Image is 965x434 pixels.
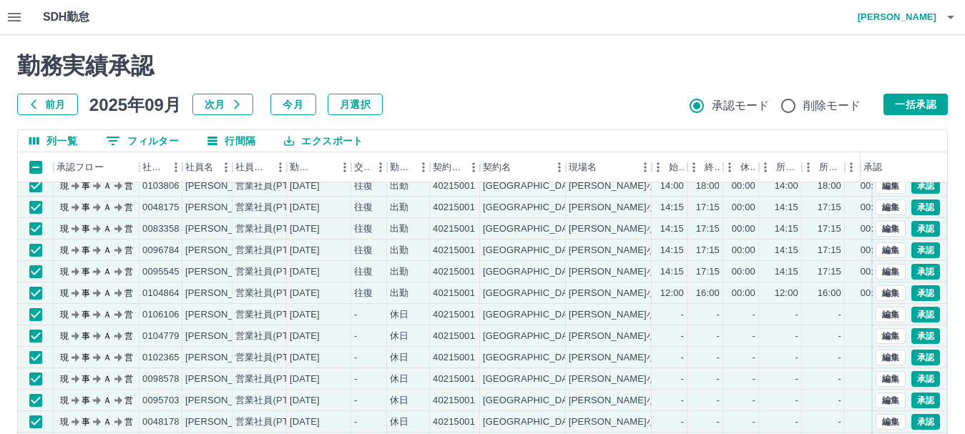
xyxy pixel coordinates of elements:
div: 14:15 [775,201,798,214]
div: - [753,351,755,365]
div: 現場名 [566,152,652,182]
button: 承認 [911,285,940,301]
text: 営 [124,352,133,363]
div: 出勤 [390,265,408,279]
div: - [354,351,357,365]
div: 営業社員(PT契約) [235,265,310,279]
div: 14:00 [660,179,684,193]
button: 承認 [911,414,940,430]
text: 営 [124,374,133,384]
div: 所定終業 [819,152,842,182]
button: 承認 [911,393,940,408]
div: 承認 [861,152,935,182]
button: 編集 [876,350,906,365]
div: [DATE] [290,394,320,408]
div: 40215001 [433,308,475,322]
text: Ａ [103,288,112,298]
div: - [354,415,357,429]
button: 承認 [911,199,940,215]
button: ソート [314,157,334,177]
text: 現 [60,245,69,255]
button: 承認 [911,307,940,322]
div: [DATE] [290,265,320,279]
text: 事 [82,310,90,320]
div: - [838,415,841,429]
h5: 2025年09月 [89,94,181,115]
button: 承認 [911,178,940,194]
div: 0103806 [142,179,180,193]
div: - [753,308,755,322]
div: 出勤 [390,287,408,300]
div: - [717,351,720,365]
text: 現 [60,352,69,363]
button: 承認 [911,221,940,237]
text: 現 [60,310,69,320]
div: 17:15 [818,244,841,257]
div: [DATE] [290,222,320,236]
div: 営業社員(PT契約) [235,244,310,257]
button: 行間隔 [196,130,267,152]
div: [GEOGRAPHIC_DATA] [483,201,582,214]
button: 次月 [192,94,253,115]
div: [DATE] [290,373,320,386]
div: 14:15 [660,265,684,279]
div: 40215001 [433,351,475,365]
div: 0095545 [142,265,180,279]
div: 40215001 [433,244,475,257]
div: [GEOGRAPHIC_DATA] [483,179,582,193]
button: メニュー [549,157,570,178]
div: 出勤 [390,244,408,257]
div: 往復 [354,179,373,193]
span: 削除モード [803,97,861,114]
button: メニュー [215,157,237,178]
div: - [681,373,684,386]
div: - [354,373,357,386]
div: 出勤 [390,222,408,236]
div: 休日 [390,351,408,365]
div: [PERSON_NAME] [185,201,263,214]
button: メニュー [413,157,434,178]
text: 事 [82,417,90,427]
text: 営 [124,181,133,191]
div: 休憩 [723,152,759,182]
div: 14:15 [775,265,798,279]
div: - [681,394,684,408]
div: - [838,394,841,408]
div: - [681,415,684,429]
div: 00:00 [861,287,884,300]
text: 営 [124,288,133,298]
button: メニュー [635,157,656,178]
div: [PERSON_NAME] [185,179,263,193]
div: 往復 [354,244,373,257]
div: 社員番号 [139,152,182,182]
text: 事 [82,181,90,191]
button: エクスポート [273,130,374,152]
button: 編集 [876,178,906,194]
div: 営業社員(PT契約) [235,330,310,343]
text: Ａ [103,224,112,234]
div: [PERSON_NAME] [185,222,263,236]
div: - [753,415,755,429]
div: 40215001 [433,179,475,193]
text: 営 [124,245,133,255]
div: 営業社員(PT契約) [235,201,310,214]
text: 事 [82,395,90,405]
div: 17:15 [696,201,720,214]
div: 00:00 [732,201,755,214]
div: 契約コード [433,152,463,182]
text: 現 [60,417,69,427]
div: [PERSON_NAME] [185,415,263,429]
div: 営業社員(PT契約) [235,415,310,429]
div: 40215001 [433,287,475,300]
div: 往復 [354,201,373,214]
div: [PERSON_NAME] [185,351,263,365]
div: - [354,330,357,343]
div: 40215001 [433,373,475,386]
button: メニュー [270,157,291,178]
div: [GEOGRAPHIC_DATA] [483,287,582,300]
div: - [838,351,841,365]
div: - [838,330,841,343]
div: 承認 [863,152,882,182]
button: 列選択 [18,130,89,152]
div: 17:15 [696,265,720,279]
